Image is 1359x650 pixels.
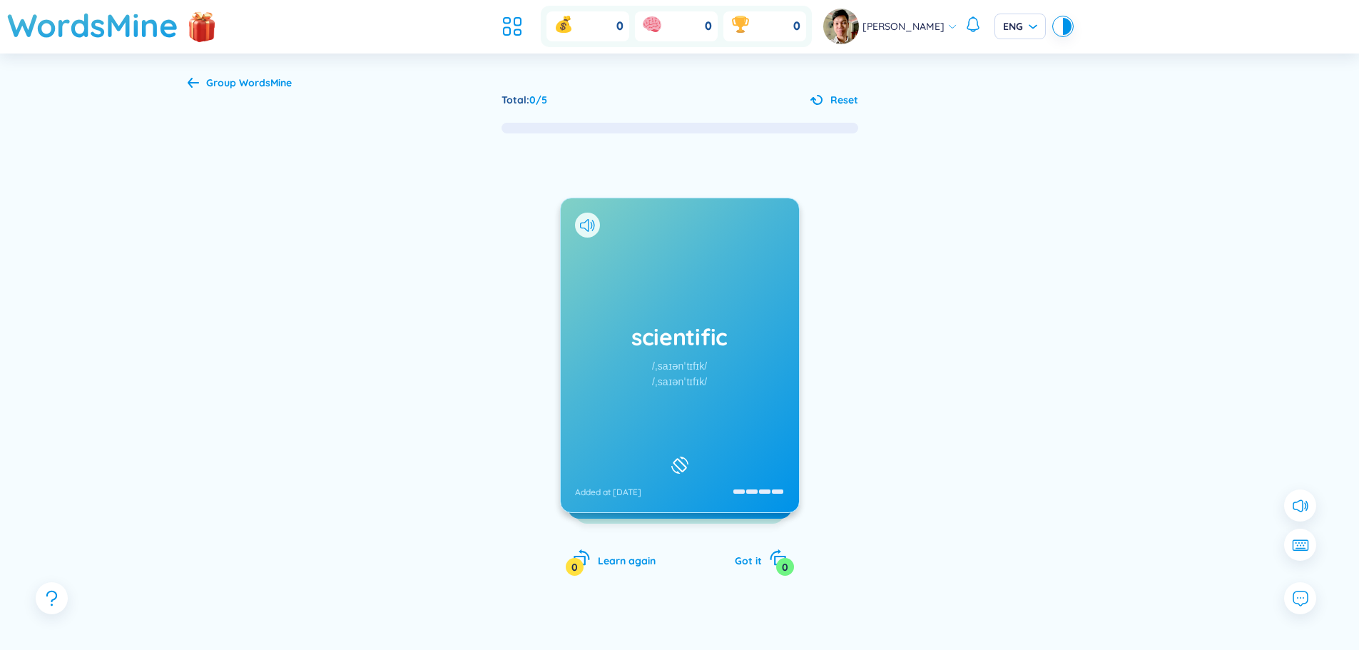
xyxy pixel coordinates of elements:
span: Learn again [598,554,656,567]
span: 0 [705,19,712,34]
img: avatar [823,9,859,44]
span: 0 [793,19,800,34]
h1: scientific [575,321,785,352]
span: Got it [735,554,762,567]
span: rotate-left [573,549,591,567]
span: ENG [1003,19,1037,34]
span: Group [206,76,292,89]
div: 0 [776,558,794,576]
div: Added at [DATE] [575,487,641,498]
span: 0 / 5 [529,93,547,106]
a: Group WordsMine [188,78,292,91]
img: flashSalesIcon.a7f4f837.png [188,4,216,47]
span: Reset [830,92,858,108]
span: 0 [616,19,623,34]
span: [PERSON_NAME] [862,19,945,34]
div: /ˌsaɪənˈtɪfɪk/ [652,374,707,390]
div: 0 [566,558,584,576]
button: question [36,582,68,614]
div: /ˌsaɪənˈtɪfɪk/ [652,358,707,374]
a: avatar [823,9,862,44]
span: Total : [502,93,529,106]
span: question [43,589,61,607]
b: WordsMine [239,76,292,89]
button: Reset [810,92,858,108]
span: rotate-right [769,549,787,567]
